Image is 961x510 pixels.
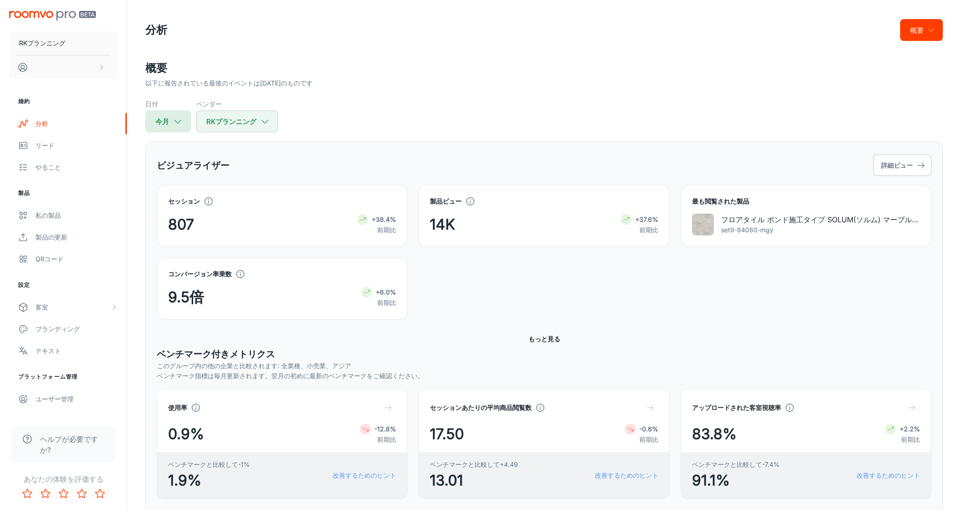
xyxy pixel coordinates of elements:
font: 概要 [145,61,167,75]
font: このグループ内の他の企業と比較されます: 全業種、小売業、アジア [157,362,351,370]
font: 製品 [18,190,30,196]
font: 0.9% [168,425,204,443]
font: -12.8% [374,425,396,433]
font: ヘルプが必要ですか? [40,435,98,455]
font: セッションあたりの平均商品閲覧数 [430,404,532,411]
font: 概要 [910,26,924,35]
button: RKプランニング [9,31,118,55]
font: 製品ビュー [430,197,462,205]
font: アップロードされた客室視聴率 [692,404,781,411]
font: やること [35,163,61,171]
font: RKプランニング [19,39,65,47]
font: プラットフォーム管理 [18,373,78,380]
font: +6.0% [376,288,396,296]
font: ベンチマークと比較して-1% [168,460,250,468]
font: 前期比 [377,226,396,234]
font: テキスト [35,347,61,355]
font: +2.2% [900,425,920,433]
font: ベンチマークと比較して+4.49 [430,460,518,468]
font: 9.5倍 [168,288,204,306]
font: RKプランニング [206,117,256,126]
font: ビジュアライザー [157,160,229,171]
font: 前期比 [377,299,396,306]
font: 改善するためのヒント [333,471,396,479]
button: 2つ星の評価 [36,485,55,503]
font: 前期比 [377,435,396,443]
font: ベンチマークと比較して-7.4% [692,460,780,468]
font: 日付 [145,100,158,108]
font: 前期比 [639,226,658,234]
font: ベンチマーク指標は毎月更新されます。翌月の初めに最新のベンチマークをご確認ください。 [157,372,424,380]
font: 83.8% [692,425,737,443]
font: ブランディング [35,325,80,333]
font: 改善するためのヒント [595,471,658,479]
font: 前期比 [639,435,658,443]
button: RKプランニング [196,110,278,132]
font: フロアタイル ボンド施工タイプ SOLUM(ソルム) マーブルグレージュ [721,215,948,224]
font: 製品の更新 [35,233,67,241]
font: +37.6% [635,215,658,223]
font: 13.01 [430,471,463,489]
font: セッション [168,197,200,205]
font: 詳細ビュー [881,161,913,169]
button: 今月 [145,110,191,132]
font: ユーザー管理 [35,395,74,403]
button: 5つ星評価 [91,485,109,503]
font: リード [35,141,55,149]
font: 14K [430,215,455,233]
font: 以下に報告されている最後のイベントは[DATE]のものです [145,79,313,87]
font: 分析 [35,120,48,127]
font: 最も閲覧された製品 [692,197,749,205]
font: 前期比 [901,435,920,443]
button: 概要 [900,19,943,41]
button: 詳細ビュー [873,155,931,176]
font: 1.9% [168,471,201,489]
font: +38.4% [372,215,396,223]
font: 私の製品 [35,211,61,219]
font: 客室 [35,303,48,311]
font: 設定 [18,281,30,288]
font: 807 [168,215,194,233]
button: 4つ星評価 [73,485,91,503]
font: コンバージョン率乗数 [168,270,232,278]
font: 今月 [155,117,169,126]
font: ベンチマーク付きメトリクス [157,349,275,360]
font: set9-84080-mgy [721,226,773,234]
button: 1つ星の評価 [18,485,36,503]
button: 3つ星評価 [55,485,73,503]
font: -0.6% [639,425,658,433]
font: 使用率 [168,404,187,411]
font: ベンダー [196,100,222,108]
font: 91.1% [692,471,730,489]
font: あなたの体験を評価する [24,475,104,484]
font: 婚約 [18,98,30,105]
font: 分析 [145,23,167,36]
img: フロアタイル ボンド施工タイプ SOLUM(ソルム) マーブルグレージュ [692,214,714,235]
font: QRコード [35,255,64,263]
font: もっと見る [528,335,560,343]
img: Roomvo PROベータ版 [9,11,96,20]
font: 改善するためのヒント [856,471,920,479]
font: 17.50 [430,425,464,443]
button: もっと見る [525,330,564,347]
